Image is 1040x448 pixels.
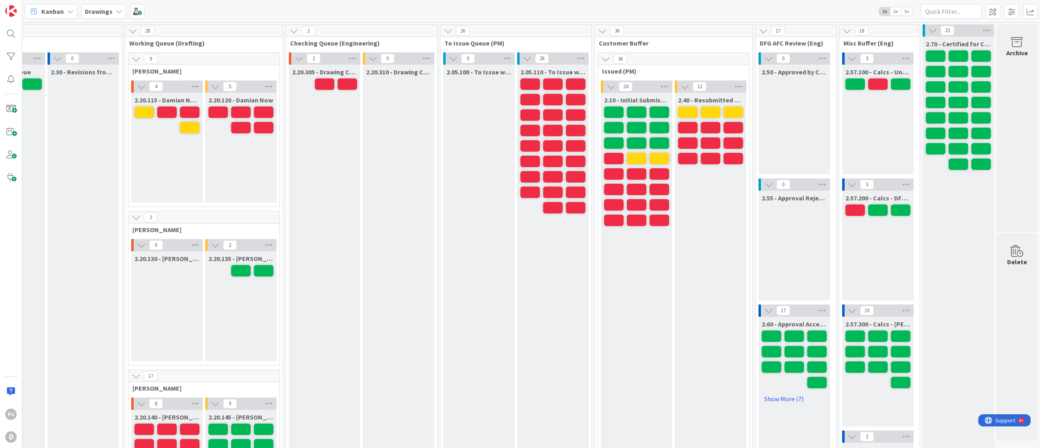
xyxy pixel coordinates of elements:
[860,306,874,315] span: 10
[776,54,790,63] span: 0
[366,68,431,76] span: 2.20.310 - Drawing Check Now
[1007,257,1027,267] div: Delete
[1006,48,1028,58] div: Archive
[776,180,790,189] span: 0
[41,3,45,10] div: 9+
[301,26,315,36] span: 2
[535,54,549,63] span: 26
[132,67,269,75] span: Damien Queue
[144,213,158,222] span: 2
[461,54,475,63] span: 0
[134,96,199,104] span: 2.20.115 - Damian Next
[149,82,163,91] span: 4
[890,7,901,15] span: 2x
[613,54,627,64] span: 36
[855,26,869,36] span: 18
[845,194,910,202] span: 2.57.200 - Calcs - DFG Internal
[599,39,742,47] span: Customer Buffer
[619,82,633,91] span: 24
[144,54,158,64] span: 9
[149,240,163,250] span: 0
[65,54,79,63] span: 0
[610,26,624,36] span: 36
[51,68,116,76] span: 2.30 - Revisions from Client
[134,413,199,421] span: 2.20.140 - John Next
[762,68,827,76] span: 2.50 - Approved by Client
[290,39,427,47] span: Checking Queue (Engineering)
[223,240,237,250] span: 2
[456,26,470,36] span: 26
[208,413,273,421] span: 2.20.145 - John Now
[5,431,17,443] div: D
[5,409,17,420] div: PC
[926,40,991,48] span: 2.70 - Certified for Construction
[41,7,64,16] span: Kanban
[129,39,273,47] span: Working Queue (Drafting)
[144,371,158,381] span: 17
[776,306,790,315] span: 17
[85,7,113,15] b: Drawings
[134,254,199,263] span: 2.20.130 - Ronnie Next
[678,96,743,104] span: 2.40 - Resubmitted to Client
[901,7,912,15] span: 3x
[17,1,37,11] span: Support
[604,96,669,104] span: 2.10 - Initial Submission to Client
[446,68,511,76] span: 2.05.100 - To Issue w Calcs
[307,54,321,63] span: 2
[843,39,910,47] span: Misc Buffer (Eng)
[860,54,874,63] span: 3
[940,26,954,35] span: 23
[223,399,237,409] span: 9
[845,320,910,328] span: 2.57.300 - Calcs - Wagner
[208,96,273,104] span: 2.20.120 - Damian Now
[879,7,890,15] span: 1x
[208,254,273,263] span: 2.20.135 - Ronnie Now
[292,68,357,76] span: 2.20.305 - Drawing Check Next
[762,194,827,202] span: 2.55 - Approval Rejected By DFG
[762,320,827,328] span: 2.60 - Approval Accepted By DFG
[141,26,154,36] span: 28
[444,39,581,47] span: To Issue Queue (PM)
[760,39,826,47] span: DFG AFC Review (Eng)
[149,399,163,409] span: 8
[860,432,874,441] span: 2
[5,5,17,17] img: Visit kanbanzone.com
[520,68,585,76] span: 2.05.110 - To Issue w/o Calcs
[381,54,394,63] span: 0
[693,82,706,91] span: 12
[860,180,874,189] span: 3
[223,82,237,91] span: 5
[602,67,739,75] span: Issued (PM)
[762,392,827,405] a: Show More (7)
[845,68,910,76] span: 2.57.100 - Calcs - Unassigned
[132,226,269,234] span: Ronnie Queue
[921,4,981,19] input: Quick Filter...
[132,384,269,392] span: John Queue
[771,26,785,36] span: 17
